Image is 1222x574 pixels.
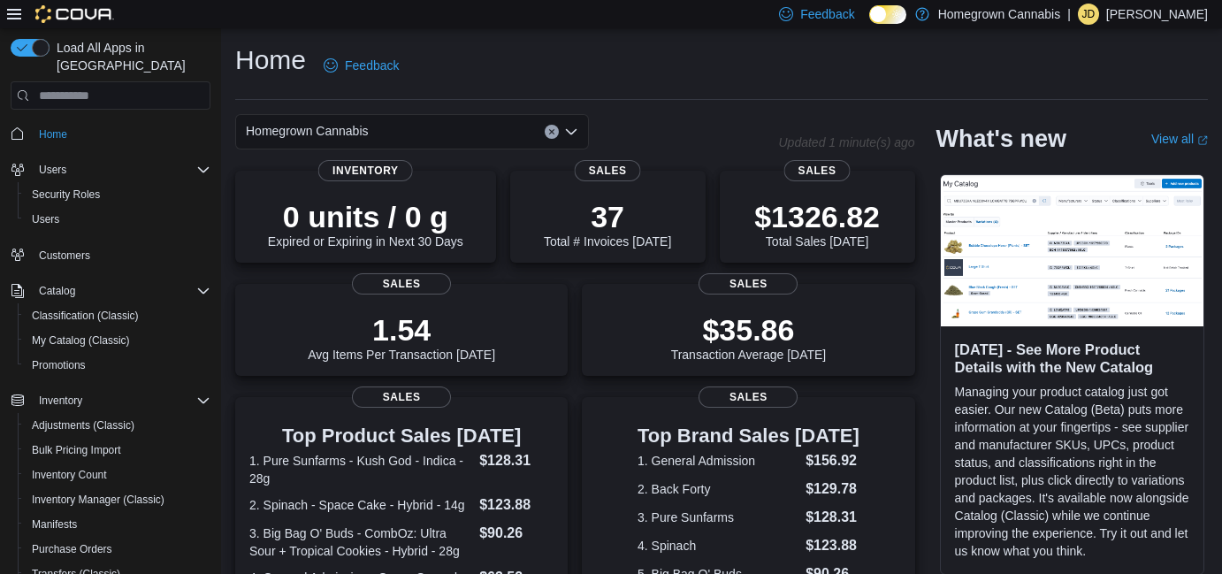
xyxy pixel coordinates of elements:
[32,280,210,302] span: Catalog
[564,125,578,139] button: Open list of options
[18,353,218,378] button: Promotions
[1151,132,1208,146] a: View allExternal link
[32,122,210,144] span: Home
[25,330,210,351] span: My Catalog (Classic)
[39,163,66,177] span: Users
[25,184,107,205] a: Security Roles
[25,330,137,351] a: My Catalog (Classic)
[32,468,107,482] span: Inventory Count
[25,539,119,560] a: Purchase Orders
[784,160,851,181] span: Sales
[806,507,859,528] dd: $128.31
[32,212,59,226] span: Users
[32,390,210,411] span: Inventory
[32,309,139,323] span: Classification (Classic)
[800,5,854,23] span: Feedback
[544,199,671,234] p: 37
[345,57,399,74] span: Feedback
[32,443,121,457] span: Bulk Pricing Import
[1078,4,1099,25] div: Jordan Denomme
[268,199,463,249] div: Expired or Expiring in Next 30 Days
[25,305,210,326] span: Classification (Classic)
[18,328,218,353] button: My Catalog (Classic)
[249,425,554,447] h3: Top Product Sales [DATE]
[25,440,128,461] a: Bulk Pricing Import
[25,539,210,560] span: Purchase Orders
[479,450,554,471] dd: $128.31
[1197,135,1208,146] svg: External link
[936,125,1066,153] h2: What's new
[638,425,859,447] h3: Top Brand Sales [DATE]
[18,463,218,487] button: Inventory Count
[671,312,827,348] p: $35.86
[754,199,880,234] p: $1326.82
[25,514,84,535] a: Manifests
[25,440,210,461] span: Bulk Pricing Import
[308,312,495,362] div: Avg Items Per Transaction [DATE]
[32,159,73,180] button: Users
[235,42,306,78] h1: Home
[18,487,218,512] button: Inventory Manager (Classic)
[25,514,210,535] span: Manifests
[352,273,451,295] span: Sales
[699,273,798,295] span: Sales
[39,127,67,142] span: Home
[18,303,218,328] button: Classification (Classic)
[39,284,75,298] span: Catalog
[317,48,406,83] a: Feedback
[18,537,218,562] button: Purchase Orders
[18,182,218,207] button: Security Roles
[246,120,369,142] span: Homegrown Cannabis
[249,524,472,560] dt: 3. Big Bag O' Buds - CombOz: Ultra Sour + Tropical Cookies - Hybrid - 28g
[4,157,218,182] button: Users
[32,542,112,556] span: Purchase Orders
[806,478,859,500] dd: $129.78
[32,245,97,266] a: Customers
[352,386,451,408] span: Sales
[32,358,86,372] span: Promotions
[545,125,559,139] button: Clear input
[25,305,146,326] a: Classification (Classic)
[25,489,172,510] a: Inventory Manager (Classic)
[318,160,413,181] span: Inventory
[638,537,798,555] dt: 4. Spinach
[32,280,82,302] button: Catalog
[699,386,798,408] span: Sales
[308,312,495,348] p: 1.54
[806,450,859,471] dd: $156.92
[754,199,880,249] div: Total Sales [DATE]
[25,489,210,510] span: Inventory Manager (Classic)
[32,418,134,432] span: Adjustments (Classic)
[18,413,218,438] button: Adjustments (Classic)
[25,464,210,486] span: Inventory Count
[35,5,114,23] img: Cova
[32,159,210,180] span: Users
[4,242,218,268] button: Customers
[39,249,90,263] span: Customers
[955,341,1189,376] h3: [DATE] - See More Product Details with the New Catalog
[32,390,89,411] button: Inventory
[938,4,1061,25] p: Homegrown Cannabis
[575,160,641,181] span: Sales
[32,188,100,202] span: Security Roles
[32,493,164,507] span: Inventory Manager (Classic)
[806,535,859,556] dd: $123.88
[955,383,1189,560] p: Managing your product catalog just got easier. Our new Catalog (Beta) puts more information at yo...
[778,135,914,149] p: Updated 1 minute(s) ago
[50,39,210,74] span: Load All Apps in [GEOGRAPHIC_DATA]
[25,415,210,436] span: Adjustments (Classic)
[1082,4,1096,25] span: JD
[4,120,218,146] button: Home
[32,244,210,266] span: Customers
[18,438,218,463] button: Bulk Pricing Import
[25,355,93,376] a: Promotions
[1067,4,1071,25] p: |
[25,355,210,376] span: Promotions
[544,199,671,249] div: Total # Invoices [DATE]
[4,388,218,413] button: Inventory
[671,312,827,362] div: Transaction Average [DATE]
[32,333,130,348] span: My Catalog (Classic)
[4,279,218,303] button: Catalog
[638,480,798,498] dt: 2. Back Forty
[638,509,798,526] dt: 3. Pure Sunfarms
